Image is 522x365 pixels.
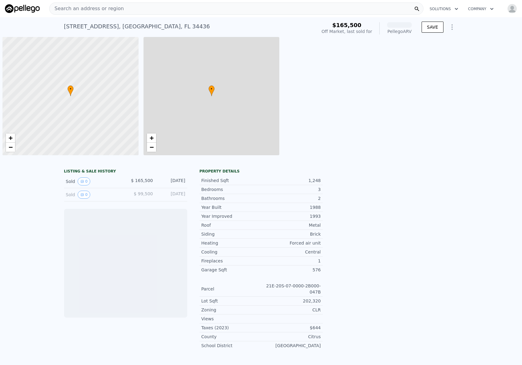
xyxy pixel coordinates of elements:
[201,334,261,340] div: County
[9,143,13,151] span: −
[261,240,321,246] div: Forced air unit
[261,334,321,340] div: Citrus
[131,178,153,183] span: $ 165,500
[201,177,261,184] div: Finished Sqft
[78,191,91,199] button: View historical data
[208,85,215,96] div: •
[261,283,321,295] div: 21E-20S-07-0000-2B000-047B
[66,177,121,185] div: Sold
[201,213,261,219] div: Year Improved
[201,204,261,210] div: Year Built
[387,28,412,34] div: Pellego ARV
[201,186,261,193] div: Bedrooms
[201,231,261,237] div: Siding
[78,177,91,185] button: View historical data
[208,86,215,92] span: •
[332,22,362,28] span: $165,500
[64,169,187,175] div: LISTING & SALE HISTORY
[261,186,321,193] div: 3
[201,307,261,313] div: Zoning
[446,21,458,33] button: Show Options
[322,28,372,34] div: Off Market, last sold for
[147,143,156,152] a: Zoom out
[261,325,321,331] div: $644
[50,5,124,12] span: Search an address or region
[261,298,321,304] div: 202,320
[9,134,13,142] span: +
[5,4,40,13] img: Pellego
[261,177,321,184] div: 1,248
[201,316,261,322] div: Views
[64,22,210,31] div: [STREET_ADDRESS] , [GEOGRAPHIC_DATA] , FL 34436
[147,133,156,143] a: Zoom in
[6,133,15,143] a: Zoom in
[387,339,407,359] img: Pellego
[261,204,321,210] div: 1988
[67,85,74,96] div: •
[66,191,121,199] div: Sold
[261,258,321,264] div: 1
[261,195,321,201] div: 2
[134,191,153,196] span: $ 99,500
[158,177,185,185] div: [DATE]
[422,22,443,33] button: SAVE
[201,325,261,331] div: Taxes (2023)
[261,267,321,273] div: 576
[201,222,261,228] div: Roof
[261,343,321,349] div: [GEOGRAPHIC_DATA]
[149,143,153,151] span: −
[201,267,261,273] div: Garage Sqft
[201,195,261,201] div: Bathrooms
[201,240,261,246] div: Heating
[158,191,185,199] div: [DATE]
[6,143,15,152] a: Zoom out
[261,231,321,237] div: Brick
[507,4,517,14] img: avatar
[261,213,321,219] div: 1993
[463,3,499,14] button: Company
[201,286,261,292] div: Parcel
[261,307,321,313] div: CLR
[149,134,153,142] span: +
[261,249,321,255] div: Central
[201,343,261,349] div: School District
[201,298,261,304] div: Lot Sqft
[201,249,261,255] div: Cooling
[425,3,463,14] button: Solutions
[67,86,74,92] span: •
[201,258,261,264] div: Fireplaces
[200,169,323,174] div: Property details
[261,222,321,228] div: Metal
